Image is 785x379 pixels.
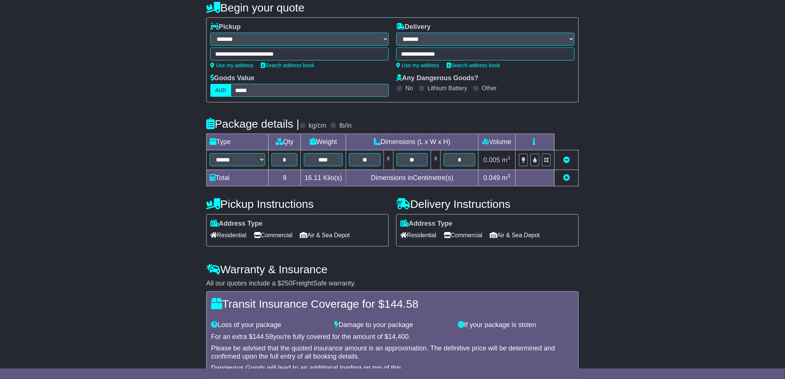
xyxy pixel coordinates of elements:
[206,1,579,14] h4: Begin your quote
[207,170,269,186] td: Total
[490,229,540,241] span: Air & Sea Depot
[300,229,350,241] span: Air & Sea Depot
[346,170,479,186] td: Dimensions in Centimetre(s)
[211,364,574,372] div: Dangerous Goods will lead to an additional loading on top of this.
[400,229,436,241] span: Residential
[269,170,301,186] td: 9
[207,134,269,150] td: Type
[206,263,579,275] h4: Warranty & Insurance
[210,23,241,31] label: Pickup
[396,23,431,31] label: Delivery
[210,229,246,241] span: Residential
[210,84,231,97] label: AUD
[482,85,497,92] label: Other
[508,173,510,179] sup: 3
[331,321,454,329] div: Damage to your package
[253,333,273,340] span: 144.58
[502,156,510,164] span: m
[254,229,292,241] span: Commercial
[508,155,510,161] sup: 3
[339,122,352,130] label: lb/in
[502,174,510,182] span: m
[206,118,299,130] h4: Package details |
[309,122,326,130] label: kg/cm
[301,170,346,186] td: Kilo(s)
[210,74,254,82] label: Goods Value
[563,156,570,164] a: Remove this item
[206,198,389,210] h4: Pickup Instructions
[384,150,393,170] td: x
[211,333,574,341] div: For an extra $ you're fully covered for the amount of $ .
[210,220,263,228] label: Address Type
[206,280,579,288] div: All our quotes include a $ FreightSafe warranty.
[444,229,482,241] span: Commercial
[396,62,439,68] a: Use my address
[384,298,418,310] span: 144.58
[396,74,479,82] label: Any Dangerous Goods?
[388,333,409,340] span: 14,400
[431,150,441,170] td: x
[269,134,301,150] td: Qty
[454,321,578,329] div: If your package is stolen
[301,134,346,150] td: Weight
[405,85,413,92] label: No
[400,220,453,228] label: Address Type
[428,85,467,92] label: Lithium Battery
[207,321,331,329] div: Loss of your package
[211,298,574,310] h4: Transit Insurance Coverage for $
[563,174,570,182] a: Add new item
[211,344,574,360] div: Please be advised that the quoted insurance amount is an approximation. The definitive price will...
[346,134,479,150] td: Dimensions (L x W x H)
[483,156,500,164] span: 0.005
[396,198,579,210] h4: Delivery Instructions
[261,62,314,68] a: Search address book
[281,280,292,287] span: 250
[305,174,321,182] span: 16.11
[478,134,515,150] td: Volume
[447,62,500,68] a: Search address book
[210,62,253,68] a: Use my address
[483,174,500,182] span: 0.049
